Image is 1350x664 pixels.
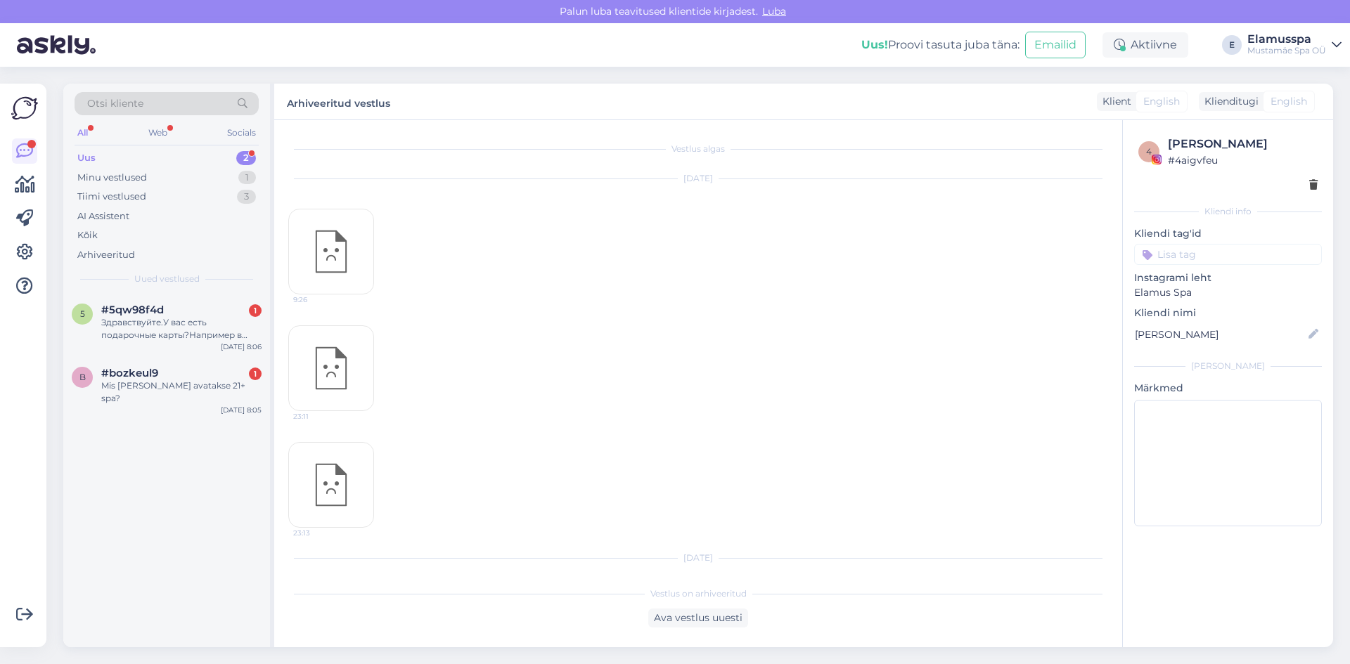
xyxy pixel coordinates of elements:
[101,367,158,379] span: #bozkeul9
[1025,32,1086,58] button: Emailid
[1135,327,1306,342] input: Lisa nimi
[288,552,1108,564] div: [DATE]
[287,92,390,111] label: Arhiveeritud vestlus
[1134,306,1322,320] p: Kliendi nimi
[134,273,200,285] span: Uued vestlused
[1134,381,1322,396] p: Märkmed
[1199,94,1259,109] div: Klienditugi
[101,316,262,341] div: Здравствуйте.У вас есть подарочные карты?Например в еламуспа 21+ на двоих
[1168,136,1318,152] div: [PERSON_NAME]
[77,171,147,185] div: Minu vestlused
[224,124,259,142] div: Socials
[1143,94,1180,109] span: English
[146,124,170,142] div: Web
[87,96,143,111] span: Otsi kliente
[1134,271,1322,285] p: Instagrami leht
[77,190,146,204] div: Tiimi vestlused
[758,5,790,18] span: Luba
[249,304,262,317] div: 1
[238,171,256,185] div: 1
[101,379,262,405] div: Mis [PERSON_NAME] avatakse 21+ spa?
[1134,205,1322,218] div: Kliendi info
[1271,94,1307,109] span: English
[221,341,262,352] div: [DATE] 8:06
[288,143,1108,155] div: Vestlus algas
[221,405,262,415] div: [DATE] 8:05
[293,528,346,538] span: 23:13
[1146,146,1152,157] span: 4
[288,172,1108,185] div: [DATE]
[77,228,98,242] div: Kõik
[1247,45,1326,56] div: Mustamäe Spa OÜ
[1134,360,1322,372] div: [PERSON_NAME]
[1134,285,1322,300] p: Elamus Spa
[101,304,164,316] span: #5qw98f4d
[1247,34,1326,45] div: Elamusspa
[650,587,747,600] span: Vestlus on arhiveeritud
[293,294,346,305] span: 9:26
[77,151,96,165] div: Uus
[11,95,38,122] img: Askly Logo
[1168,152,1318,168] div: # 4aigvfeu
[237,190,256,204] div: 3
[1102,32,1188,58] div: Aktiivne
[1134,226,1322,241] p: Kliendi tag'id
[648,608,748,627] div: Ava vestlus uuesti
[1134,244,1322,265] input: Lisa tag
[236,151,256,165] div: 2
[249,367,262,380] div: 1
[79,372,86,382] span: b
[861,37,1020,53] div: Proovi tasuta juba täna:
[75,124,91,142] div: All
[861,38,888,51] b: Uus!
[1097,94,1131,109] div: Klient
[1222,35,1242,55] div: E
[1247,34,1342,56] a: ElamusspaMustamäe Spa OÜ
[80,308,85,319] span: 5
[293,411,346,422] span: 23:11
[77,248,135,262] div: Arhiveeritud
[77,209,129,223] div: AI Assistent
